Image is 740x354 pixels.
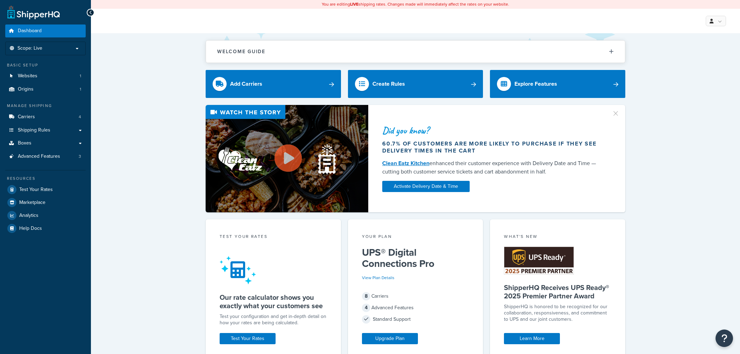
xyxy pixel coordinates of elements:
span: Marketplace [19,200,45,206]
a: Boxes [5,137,86,150]
a: Create Rules [348,70,483,98]
div: Your Plan [362,233,469,241]
span: Boxes [18,140,31,146]
a: Explore Features [490,70,625,98]
li: Origins [5,83,86,96]
div: Explore Features [514,79,557,89]
img: Video thumbnail [206,105,368,212]
a: Carriers4 [5,111,86,123]
a: Help Docs [5,222,86,235]
a: Add Carriers [206,70,341,98]
a: Advanced Features3 [5,150,86,163]
a: Activate Delivery Date & Time [382,181,470,192]
div: Resources [5,176,86,182]
span: 4 [362,304,370,312]
div: Advanced Features [362,303,469,313]
div: Add Carriers [230,79,262,89]
div: Basic Setup [5,62,86,68]
span: Carriers [18,114,35,120]
span: Origins [18,86,34,92]
span: Analytics [19,213,38,219]
h5: UPS® Digital Connections Pro [362,247,469,269]
h5: ShipperHQ Receives UPS Ready® 2025 Premier Partner Award [504,283,611,300]
span: 4 [79,114,81,120]
a: View Plan Details [362,275,394,281]
h2: Welcome Guide [217,49,265,54]
div: Carriers [362,291,469,301]
div: Manage Shipping [5,103,86,109]
div: What's New [504,233,611,241]
span: Dashboard [18,28,42,34]
span: Scope: Live [17,45,42,51]
p: ShipperHQ is honored to be recognized for our collaboration, responsiveness, and commitment to UP... [504,304,611,323]
span: 8 [362,292,370,300]
a: Learn More [504,333,560,344]
span: Shipping Rules [18,127,50,133]
a: Websites1 [5,70,86,83]
a: Dashboard [5,24,86,37]
div: Test your rates [220,233,327,241]
a: Clean Eatz Kitchen [382,159,429,167]
span: 1 [80,73,81,79]
b: LIVE [350,1,358,7]
button: Welcome Guide [206,41,625,63]
li: Carriers [5,111,86,123]
span: Websites [18,73,37,79]
a: Analytics [5,209,86,222]
a: Test Your Rates [5,183,86,196]
div: Test your configuration and get in-depth detail on how your rates are being calculated. [220,313,327,326]
div: Did you know? [382,126,603,135]
li: Websites [5,70,86,83]
span: Advanced Features [18,154,60,160]
a: Origins1 [5,83,86,96]
div: Standard Support [362,314,469,324]
span: 3 [79,154,81,160]
a: Upgrade Plan [362,333,418,344]
div: 60.7% of customers are more likely to purchase if they see delivery times in the cart [382,140,603,154]
a: Marketplace [5,196,86,209]
span: Help Docs [19,226,42,232]
div: Create Rules [372,79,405,89]
span: 1 [80,86,81,92]
div: enhanced their customer experience with Delivery Date and Time — cutting both customer service ti... [382,159,603,176]
a: Shipping Rules [5,124,86,137]
button: Open Resource Center [716,330,733,347]
li: Advanced Features [5,150,86,163]
h5: Our rate calculator shows you exactly what your customers see [220,293,327,310]
a: Test Your Rates [220,333,276,344]
span: Test Your Rates [19,187,53,193]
